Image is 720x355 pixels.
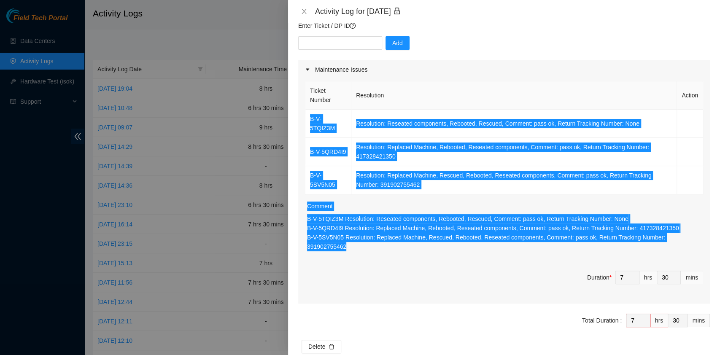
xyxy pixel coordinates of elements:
div: Total Duration : [582,316,622,325]
a: B-V-5SV5N05 [310,172,335,188]
th: Resolution [351,81,677,110]
span: caret-right [305,67,310,72]
th: Action [677,81,703,110]
div: Activity Log for [DATE] [315,7,710,16]
button: Add [386,36,410,50]
div: hrs [650,314,668,327]
span: Add [392,38,403,48]
th: Ticket Number [305,81,351,110]
td: Resolution: Reseated components, Rebooted, Rescued, Comment: pass ok, Return Tracking Number: None [351,110,677,138]
div: Maintenance Issues [298,60,710,79]
a: B-V-5TQIZ3M [310,116,335,132]
span: question-circle [350,23,356,29]
div: mins [681,271,703,284]
label: Comment [307,202,333,211]
td: Resolution: Replaced Machine, Rescued, Rebooted, Reseated components, Comment: pass ok, Return Tr... [351,166,677,194]
a: B-V-5QRD4I9 [310,148,346,155]
span: lock [393,7,401,15]
span: delete [329,344,334,350]
td: Resolution: Replaced Machine, Rebooted, Reseated components, Comment: pass ok, Return Tracking Nu... [351,138,677,166]
div: Duration [587,273,612,282]
div: hrs [639,271,657,284]
button: Deletedelete [302,340,341,353]
div: mins [688,314,710,327]
span: Delete [308,342,325,351]
p: Enter Ticket / DP ID [298,21,710,30]
p: B-V-5TQIZ3M Resolution: Reseated components, Rebooted, Rescued, Comment: pass ok, Return Tracking... [307,214,703,251]
span: close [301,8,307,15]
button: Close [298,8,310,16]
